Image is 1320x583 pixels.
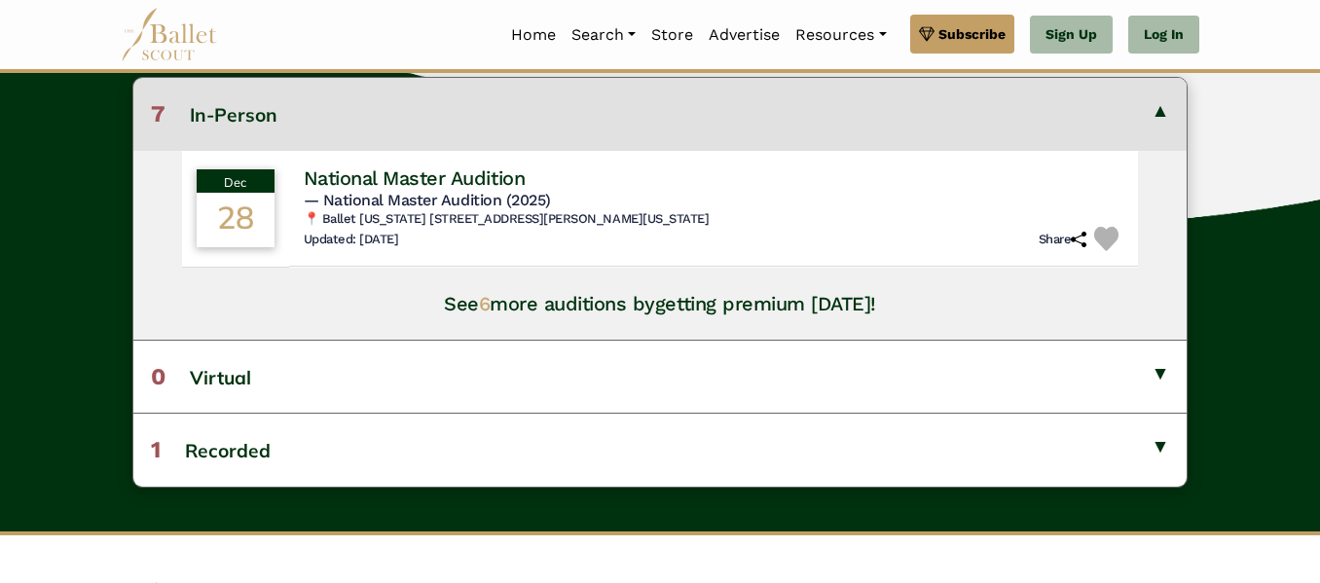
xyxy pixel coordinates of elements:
div: Dec [197,169,275,193]
span: 1 [151,436,161,463]
button: 1Recorded [133,413,1188,486]
span: 0 [151,363,165,390]
button: 7In-Person [133,78,1188,150]
h6: Updated: [DATE] [304,232,399,248]
a: Sign Up [1030,16,1113,55]
a: Home [503,15,564,55]
a: Store [643,15,701,55]
a: Subscribe [910,15,1014,54]
a: Resources [788,15,894,55]
span: 6 [479,292,491,315]
span: 7 [151,100,165,128]
button: 0Virtual [133,340,1188,413]
img: gem.svg [919,23,935,45]
h6: 📍 Ballet [US_STATE] [STREET_ADDRESS][PERSON_NAME][US_STATE] [304,211,1124,228]
span: — National Master Audition (2025) [304,191,551,209]
span: Subscribe [938,23,1006,45]
h4: National Master Audition [304,165,525,191]
h6: Share [1039,232,1087,248]
a: Search [564,15,643,55]
a: getting premium [DATE]! [655,292,876,315]
a: Log In [1128,16,1199,55]
h4: See more auditions by [444,291,876,316]
div: 28 [197,193,275,247]
a: Advertise [701,15,788,55]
